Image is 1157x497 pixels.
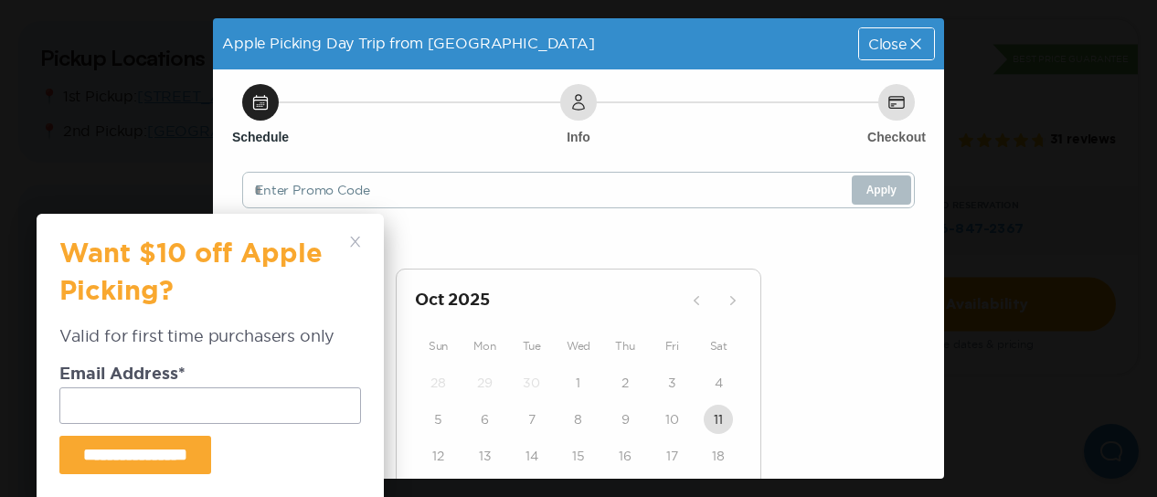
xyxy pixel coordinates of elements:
[477,374,493,392] time: 29
[415,288,682,313] h2: Oct 2025
[471,441,500,471] button: 13
[471,405,500,434] button: 6
[424,368,453,397] button: 28
[517,368,547,397] button: 30
[430,374,446,392] time: 28
[242,227,915,250] h6: Select Date
[59,324,361,365] div: Valid for first time purchasers only
[434,410,442,428] time: 5
[479,447,492,465] time: 13
[712,447,725,465] time: 18
[621,410,630,428] time: 9
[523,374,540,392] time: 30
[232,128,289,146] h6: Schedule
[415,335,462,357] div: Sun
[610,405,640,434] button: 9
[432,447,444,465] time: 12
[424,405,453,434] button: 5
[868,37,907,51] span: Close
[525,447,538,465] time: 14
[564,441,593,471] button: 15
[564,405,593,434] button: 8
[528,410,536,428] time: 7
[867,128,926,146] h6: Checkout
[572,447,585,465] time: 15
[471,368,500,397] button: 29
[555,335,601,357] div: Wed
[714,410,723,428] time: 11
[567,128,590,146] h6: Info
[657,441,686,471] button: 17
[576,374,580,392] time: 1
[462,335,508,357] div: Mon
[59,366,361,387] dt: Email Address
[574,410,582,428] time: 8
[222,35,595,51] span: Apple Picking Day Trip from [GEOGRAPHIC_DATA]
[657,405,686,434] button: 10
[704,441,733,471] button: 18
[610,368,640,397] button: 2
[610,441,640,471] button: 16
[695,335,742,357] div: Sat
[665,410,679,428] time: 10
[621,374,629,392] time: 2
[517,441,547,471] button: 14
[508,335,555,357] div: Tue
[649,335,695,357] div: Fri
[666,447,678,465] time: 17
[517,405,547,434] button: 7
[715,374,723,392] time: 4
[602,335,649,357] div: Thu
[657,368,686,397] button: 3
[178,366,186,383] span: Required
[59,237,343,324] h3: Want $10 off Apple Picking?
[619,447,632,465] time: 16
[704,368,733,397] button: 4
[481,410,489,428] time: 6
[668,374,676,392] time: 3
[564,368,593,397] button: 1
[424,441,453,471] button: 12
[704,405,733,434] button: 11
